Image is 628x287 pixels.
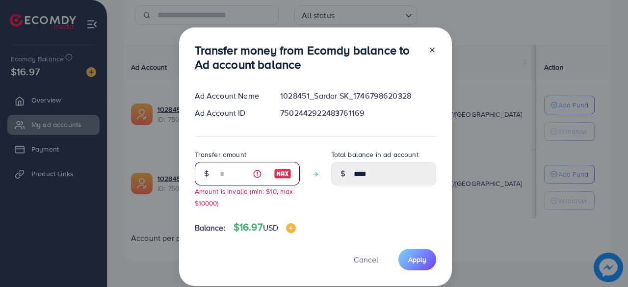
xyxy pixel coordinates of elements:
small: Amount is invalid (min: $10, max: $10000) [195,186,295,207]
img: image [274,168,291,180]
div: 7502442922483761169 [272,107,444,119]
button: Apply [398,249,436,270]
div: 1028451_Sardar SK_1746798620328 [272,90,444,102]
span: Balance: [195,222,226,234]
label: Total balance in ad account [331,150,419,159]
span: USD [263,222,278,233]
span: Cancel [354,254,378,265]
h4: $16.97 [234,221,296,234]
span: Apply [408,255,426,264]
div: Ad Account ID [187,107,273,119]
div: Ad Account Name [187,90,273,102]
button: Cancel [341,249,391,270]
img: image [286,223,296,233]
label: Transfer amount [195,150,246,159]
h3: Transfer money from Ecomdy balance to Ad account balance [195,43,420,72]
